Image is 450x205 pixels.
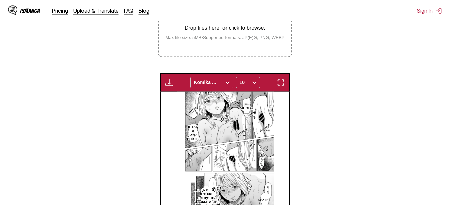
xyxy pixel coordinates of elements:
[417,7,442,14] button: Sign In
[8,5,52,16] a: IsManga LogoIsManga
[8,5,17,15] img: IsManga Logo
[160,25,290,31] p: Drop files here, or click to browse.
[124,7,133,14] a: FAQ
[186,123,201,142] p: Я так и буду спать.
[238,104,255,111] p: Много.
[256,196,273,203] p: Хватит...
[20,8,40,14] div: IsManga
[139,7,149,14] a: Blog
[203,184,224,191] p: Неплохо...
[165,78,173,86] img: Download translated images
[73,7,119,14] a: Upload & Translate
[277,78,285,86] img: Enter fullscreen
[52,7,68,14] a: Pricing
[160,35,290,40] small: Max file size: 5MB • Supported formats: JP(E)G, PNG, WEBP
[435,7,442,14] img: Sign out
